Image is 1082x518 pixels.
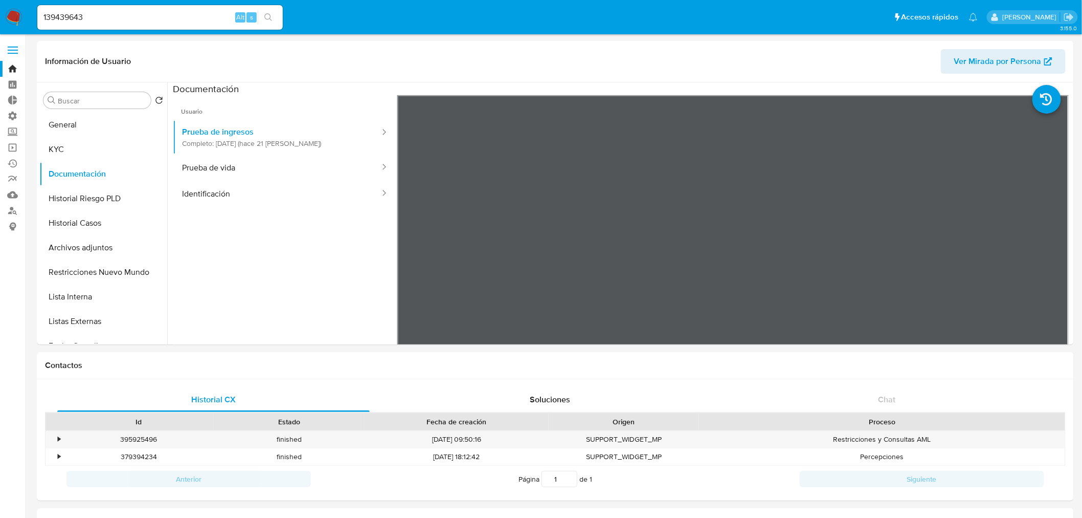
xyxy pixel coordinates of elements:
[39,113,167,137] button: General
[221,417,357,427] div: Estado
[364,448,549,465] div: [DATE] 18:12:42
[941,49,1066,74] button: Ver Mirada por Persona
[878,394,896,405] span: Chat
[706,417,1058,427] div: Proceso
[1064,12,1074,23] a: Salir
[699,448,1065,465] div: Percepciones
[63,431,214,448] div: 395925496
[556,417,692,427] div: Origen
[155,96,163,107] button: Volver al orden por defecto
[58,435,60,444] div: •
[901,12,959,23] span: Accesos rápidos
[236,12,244,22] span: Alt
[954,49,1042,74] span: Ver Mirada por Persona
[37,11,283,24] input: Buscar usuario o caso...
[39,137,167,162] button: KYC
[371,417,542,427] div: Fecha de creación
[519,471,592,487] span: Página de
[800,471,1044,487] button: Siguiente
[71,417,207,427] div: Id
[39,285,167,309] button: Lista Interna
[1002,12,1060,22] p: ignacio.bagnardi@mercadolibre.com
[48,96,56,104] button: Buscar
[258,10,279,25] button: search-icon
[39,162,167,186] button: Documentación
[39,260,167,285] button: Restricciones Nuevo Mundo
[63,448,214,465] div: 379394234
[39,211,167,235] button: Historial Casos
[549,448,699,465] div: SUPPORT_WIDGET_MP
[364,431,549,448] div: [DATE] 09:50:16
[39,309,167,334] button: Listas Externas
[39,235,167,260] button: Archivos adjuntos
[969,13,978,21] a: Notificaciones
[66,471,311,487] button: Anterior
[214,448,364,465] div: finished
[590,474,592,484] span: 1
[58,452,60,462] div: •
[45,56,131,67] h1: Información de Usuario
[530,394,571,405] span: Soluciones
[39,334,167,358] button: Fecha Compliant
[39,186,167,211] button: Historial Riesgo PLD
[45,360,1066,371] h1: Contactos
[549,431,699,448] div: SUPPORT_WIDGET_MP
[699,431,1065,448] div: Restricciones y Consultas AML
[214,431,364,448] div: finished
[58,96,147,105] input: Buscar
[191,394,236,405] span: Historial CX
[250,12,253,22] span: s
